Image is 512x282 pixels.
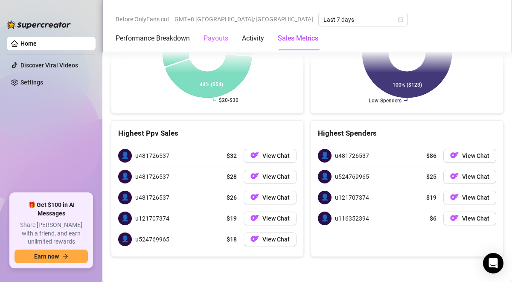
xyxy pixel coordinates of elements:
text: Low-Spenders [369,98,401,104]
span: u481726537 [135,151,169,160]
span: $32 [227,151,237,160]
span: View Chat [262,215,290,222]
span: calendar [398,17,403,22]
span: u524769965 [335,172,369,181]
a: Settings [20,79,43,86]
span: u121707374 [335,193,369,202]
a: Discover Viral Videos [20,62,78,69]
span: 👤 [118,149,132,163]
span: 🎁 Get $100 in AI Messages [15,201,88,218]
span: 👤 [118,170,132,183]
text: $20-$30 [219,97,239,103]
button: OFView Chat [443,212,496,225]
span: 👤 [318,149,332,163]
span: View Chat [262,236,290,243]
button: OFView Chat [244,170,297,183]
span: Earn now [34,253,59,260]
span: Before OnlyFans cut [116,13,169,26]
button: OFView Chat [244,233,297,246]
span: $25 [426,172,436,181]
div: Highest Ppv Sales [118,128,297,139]
span: Share [PERSON_NAME] with a friend, and earn unlimited rewards [15,221,88,246]
span: GMT+8 [GEOGRAPHIC_DATA]/[GEOGRAPHIC_DATA] [175,13,313,26]
span: View Chat [462,215,489,222]
img: OF [250,151,259,160]
div: Payouts [204,33,228,44]
span: 👤 [118,191,132,204]
span: 👤 [118,212,132,225]
span: arrow-right [62,253,68,259]
span: 👤 [318,191,332,204]
div: Activity [242,33,264,44]
span: u121707374 [135,214,169,223]
span: $86 [426,151,436,160]
span: u481726537 [135,172,169,181]
span: 👤 [118,233,132,246]
img: OF [250,214,259,222]
img: logo-BBDzfeDw.svg [7,20,71,29]
span: View Chat [462,194,489,201]
img: OF [450,172,459,180]
span: $28 [227,172,237,181]
span: View Chat [462,152,489,159]
div: Highest Spenders [318,128,496,139]
img: OF [250,235,259,243]
img: OF [450,214,459,222]
span: View Chat [262,173,290,180]
span: u481726537 [135,193,169,202]
div: Performance Breakdown [116,33,190,44]
span: View Chat [462,173,489,180]
img: OF [450,151,459,160]
span: u524769965 [135,235,169,244]
div: Sales Metrics [278,33,318,44]
span: u116352394 [335,214,369,223]
span: 👤 [318,212,332,225]
span: 👤 [318,170,332,183]
button: OFView Chat [244,212,297,225]
span: View Chat [262,152,290,159]
img: OF [250,193,259,201]
span: $26 [227,193,237,202]
span: $19 [426,193,436,202]
button: OFView Chat [244,149,297,163]
button: Earn nowarrow-right [15,250,88,263]
span: $6 [430,214,436,223]
span: Last 7 days [323,13,403,26]
img: OF [450,193,459,201]
button: OFView Chat [443,191,496,204]
span: View Chat [262,194,290,201]
span: $18 [227,235,237,244]
button: OFView Chat [443,149,496,163]
a: Home [20,40,37,47]
span: $19 [227,214,237,223]
button: OFView Chat [443,170,496,183]
span: u481726537 [335,151,369,160]
button: OFView Chat [244,191,297,204]
img: OF [250,172,259,180]
div: Open Intercom Messenger [483,253,503,273]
